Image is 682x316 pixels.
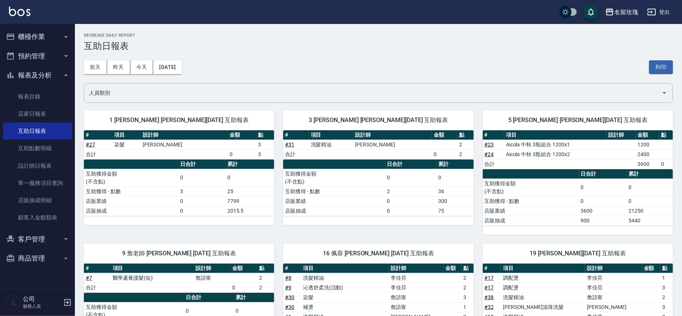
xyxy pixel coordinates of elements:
td: 21250 [627,206,673,216]
td: 李佳芬 [585,283,642,292]
td: 0 [627,179,673,196]
button: 名留玫瑰 [602,4,641,20]
td: 1200 [636,140,660,149]
button: 列印 [649,60,673,74]
td: 2 [660,292,673,302]
td: [PERSON_NAME] [353,140,432,149]
button: 客戶管理 [3,230,72,249]
td: 詹語甯 [194,273,231,283]
td: 2 [457,140,473,149]
td: 0 [627,196,673,206]
th: # [283,264,301,273]
button: 商品管理 [3,249,72,268]
td: 1 [461,302,474,312]
td: [PERSON_NAME] [141,140,228,149]
a: 互助日報表 [3,122,72,140]
td: 0 [178,206,225,216]
a: #38 [485,294,494,300]
td: 3 [178,186,225,196]
td: 3 [256,140,274,149]
a: #9 [285,285,291,291]
a: 店販抽成明細 [3,192,72,209]
th: 點 [256,130,274,140]
th: 日合計 [184,293,234,303]
td: 36 [436,186,474,196]
td: 2 [457,149,473,159]
button: Open [658,87,670,99]
th: 金額 [228,130,257,140]
td: 李佳芬 [585,273,642,283]
td: 7799 [225,196,275,206]
td: 2 [257,273,274,283]
th: 項目 [501,264,585,273]
a: #24 [485,151,494,157]
span: 9 詹老師 [PERSON_NAME] [DATE] 互助報表 [93,250,265,257]
th: 日合計 [385,159,436,169]
td: 2 [257,283,274,292]
p: 服務人員 [23,303,61,310]
th: 設計師 [353,130,432,140]
button: 預約管理 [3,46,72,66]
th: 金額 [432,130,457,140]
div: 名留玫瑰 [614,7,638,17]
table: a dense table [84,159,274,216]
td: 0 [178,169,225,186]
th: 金額 [443,264,461,273]
th: 點 [257,264,274,273]
td: 互助獲得金額 (不含點) [84,169,178,186]
a: #17 [485,275,494,281]
button: 昨天 [107,60,130,74]
td: 3 [660,302,673,312]
td: 0 [225,169,275,186]
td: 合計 [283,149,309,159]
a: #17 [485,285,494,291]
table: a dense table [283,130,473,159]
td: 李佳芬 [389,273,443,283]
a: #30 [285,304,294,310]
th: 項目 [301,264,389,273]
th: # [84,130,112,140]
td: 2 [461,283,474,292]
th: 累計 [436,159,474,169]
th: 點 [660,130,673,140]
table: a dense table [483,169,673,226]
a: #7 [86,275,92,281]
td: 調配燙 [501,283,585,292]
td: 店販抽成 [483,216,579,225]
td: 互助獲得金額 (不含點) [283,169,385,186]
td: 0 [436,169,474,186]
td: 75 [436,206,474,216]
td: 2 [461,273,474,283]
td: 店販業績 [84,196,178,206]
th: # [283,130,309,140]
span: 19 [PERSON_NAME][DATE] 互助報表 [492,250,664,257]
td: 0 [231,283,258,292]
td: 染髮 [301,292,389,302]
td: 0 [385,196,436,206]
td: 0 [579,196,627,206]
td: 1 [660,273,673,283]
td: 3 [660,283,673,292]
td: [PERSON_NAME]滾珠洗髮 [501,302,585,312]
td: 沁透舒柔洗(活動) [301,283,389,292]
span: 1 [PERSON_NAME] [PERSON_NAME][DATE] 互助報表 [93,116,265,124]
th: 累計 [225,159,275,169]
a: #27 [86,142,95,148]
td: 0 [385,206,436,216]
td: 3 [256,149,274,159]
a: 互助點數明細 [3,140,72,157]
th: 項目 [112,130,141,140]
table: a dense table [84,130,274,159]
th: 金額 [636,130,660,140]
a: 店家日報表 [3,105,72,122]
td: 店販抽成 [283,206,385,216]
img: Logo [9,7,30,16]
th: 項目 [504,130,606,140]
td: 李佳芬 [389,283,443,292]
td: 詹語甯 [585,292,642,302]
td: 0 [228,149,257,159]
a: 報表目錄 [3,88,72,105]
td: 0 [660,159,673,169]
button: 今天 [130,60,154,74]
button: 報表及分析 [3,66,72,85]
